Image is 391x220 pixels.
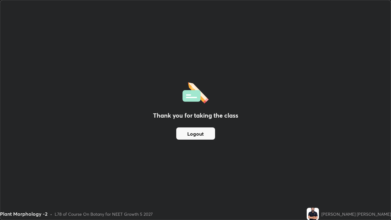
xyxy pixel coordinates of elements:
img: 719b3399970646c8895fdb71918d4742.jpg [307,208,319,220]
button: Logout [176,127,215,140]
img: offlineFeedback.1438e8b3.svg [182,80,209,104]
div: L78 of Course On Botany for NEET Growth 5 2027 [55,211,153,217]
h2: Thank you for taking the class [153,111,238,120]
div: • [50,211,52,217]
div: [PERSON_NAME] [PERSON_NAME] [321,211,391,217]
